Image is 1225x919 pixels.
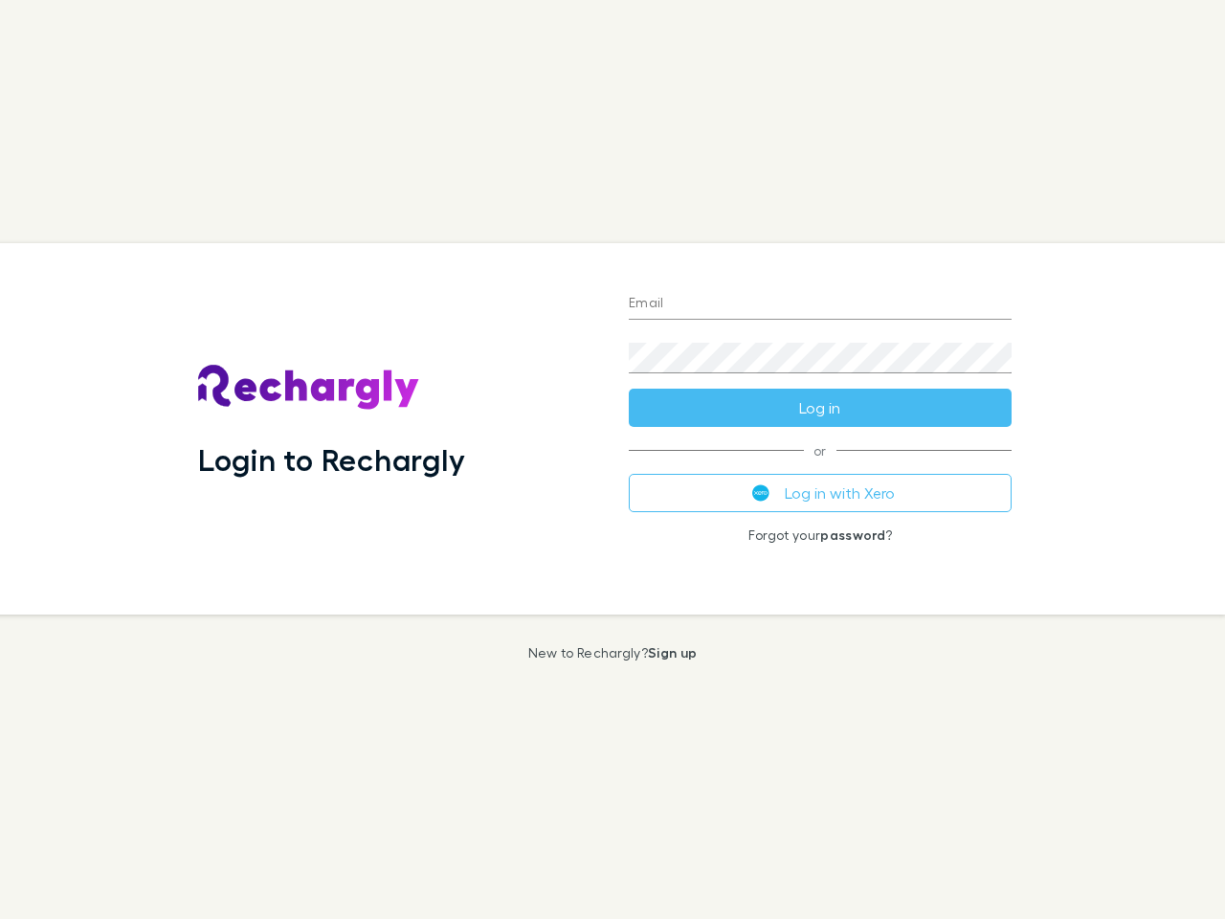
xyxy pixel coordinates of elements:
h1: Login to Rechargly [198,441,465,478]
span: or [629,450,1012,451]
a: password [820,527,885,543]
button: Log in with Xero [629,474,1012,512]
p: New to Rechargly? [528,645,698,661]
img: Xero's logo [752,484,769,502]
p: Forgot your ? [629,527,1012,543]
img: Rechargly's Logo [198,365,420,411]
button: Log in [629,389,1012,427]
a: Sign up [648,644,697,661]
